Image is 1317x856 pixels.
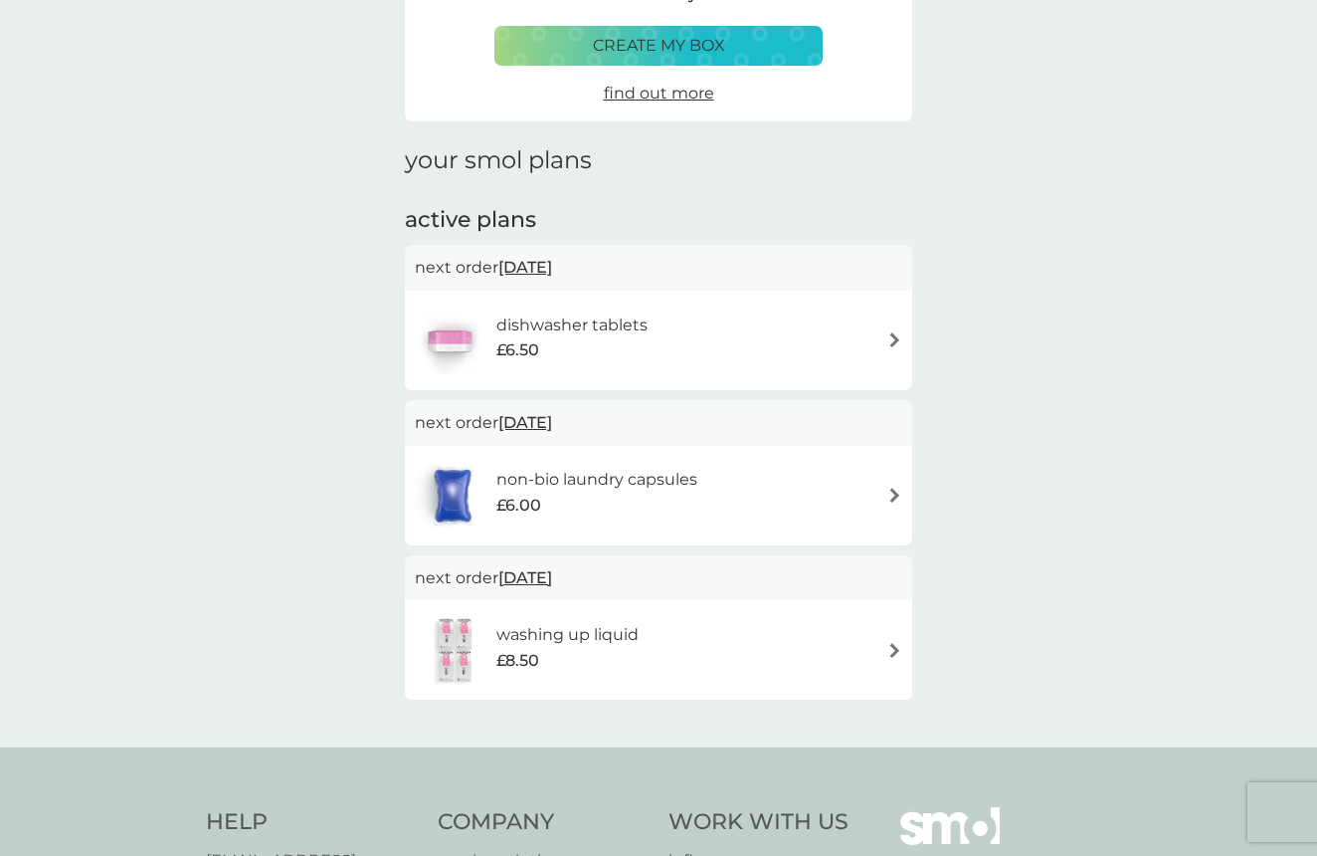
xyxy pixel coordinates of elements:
[415,615,496,685] img: washing up liquid
[604,81,714,107] a: find out more
[887,332,902,347] img: arrow right
[415,410,902,436] p: next order
[498,248,552,287] span: [DATE]
[405,146,912,175] h1: your smol plans
[206,807,418,838] h4: Help
[498,558,552,597] span: [DATE]
[496,622,639,648] h6: washing up liquid
[593,33,725,59] p: create my box
[415,306,484,375] img: dishwasher tablets
[496,648,539,674] span: £8.50
[604,84,714,103] span: find out more
[438,807,650,838] h4: Company
[496,467,697,493] h6: non-bio laundry capsules
[496,313,648,338] h6: dishwasher tablets
[498,403,552,442] span: [DATE]
[494,26,823,66] button: create my box
[405,205,912,236] h2: active plans
[668,807,848,838] h4: Work With Us
[496,493,541,519] span: £6.00
[887,643,902,658] img: arrow right
[496,337,539,363] span: £6.50
[887,488,902,503] img: arrow right
[415,255,902,281] p: next order
[415,565,902,591] p: next order
[415,461,490,531] img: non-bio laundry capsules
